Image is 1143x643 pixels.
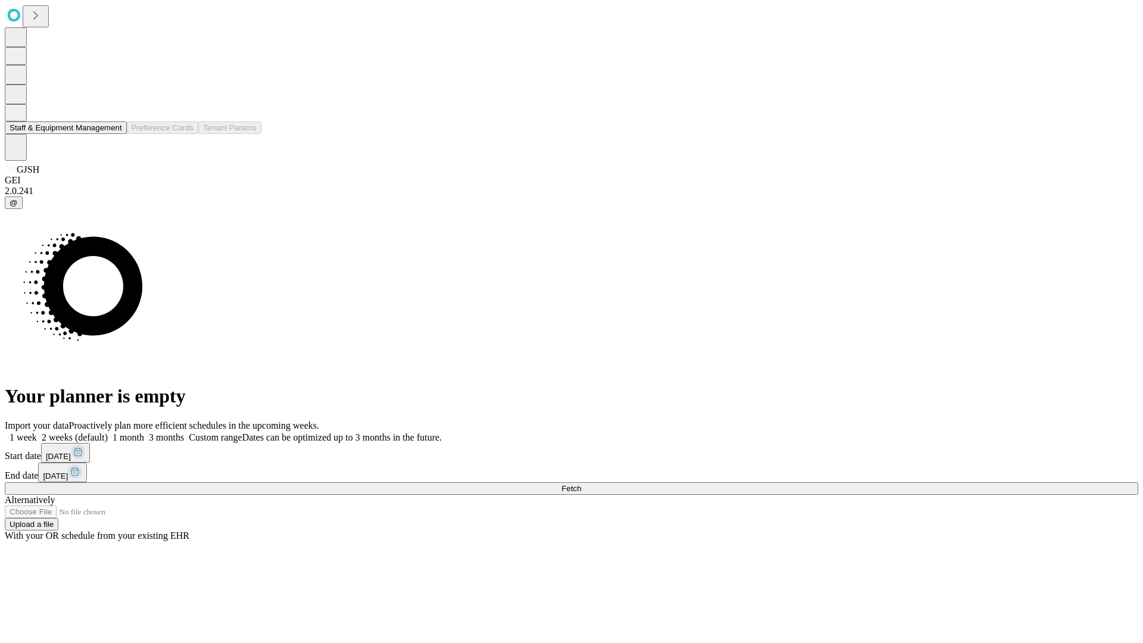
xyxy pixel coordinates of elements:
span: Proactively plan more efficient schedules in the upcoming weeks. [69,420,319,430]
button: [DATE] [38,463,87,482]
button: Upload a file [5,518,58,530]
span: Dates can be optimized up to 3 months in the future. [242,432,442,442]
div: 2.0.241 [5,186,1138,196]
button: [DATE] [41,443,90,463]
span: With your OR schedule from your existing EHR [5,530,189,541]
span: 3 months [149,432,184,442]
button: Fetch [5,482,1138,495]
button: Staff & Equipment Management [5,121,127,134]
span: 2 weeks (default) [42,432,108,442]
div: End date [5,463,1138,482]
button: Tenant Params [198,121,261,134]
div: Start date [5,443,1138,463]
span: Fetch [561,484,581,493]
h1: Your planner is empty [5,385,1138,407]
button: @ [5,196,23,209]
span: Alternatively [5,495,55,505]
span: GJSH [17,164,39,174]
span: Import your data [5,420,69,430]
span: Custom range [189,432,242,442]
span: @ [10,198,18,207]
span: 1 week [10,432,37,442]
span: 1 month [113,432,144,442]
div: GEI [5,175,1138,186]
button: Preference Cards [127,121,198,134]
span: [DATE] [43,472,68,480]
span: [DATE] [46,452,71,461]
